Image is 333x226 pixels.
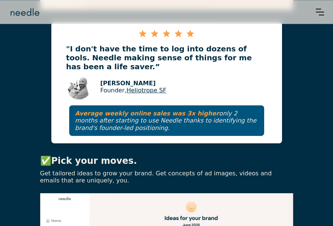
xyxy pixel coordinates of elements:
p: Get tailored ideas to grow your brand. Get concepts of ad images, videos and emails that are uniq... [40,170,293,184]
strong: Average weekly online sales was 3x higher [75,110,219,117]
p: ✅ [40,155,293,167]
p: "I don't have the time to log into dozens of tools. Needle making sense of things for me has been... [60,44,273,71]
p: Founder, [100,87,167,94]
p: [PERSON_NAME] [100,80,167,87]
a: Heliotrope SF [127,87,166,94]
strong: Pick your moves. [51,156,137,166]
div: menu [316,9,324,15]
p: only 2 months after starting to use Needle thanks to identifying the brand's founder-led position... [75,110,258,131]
